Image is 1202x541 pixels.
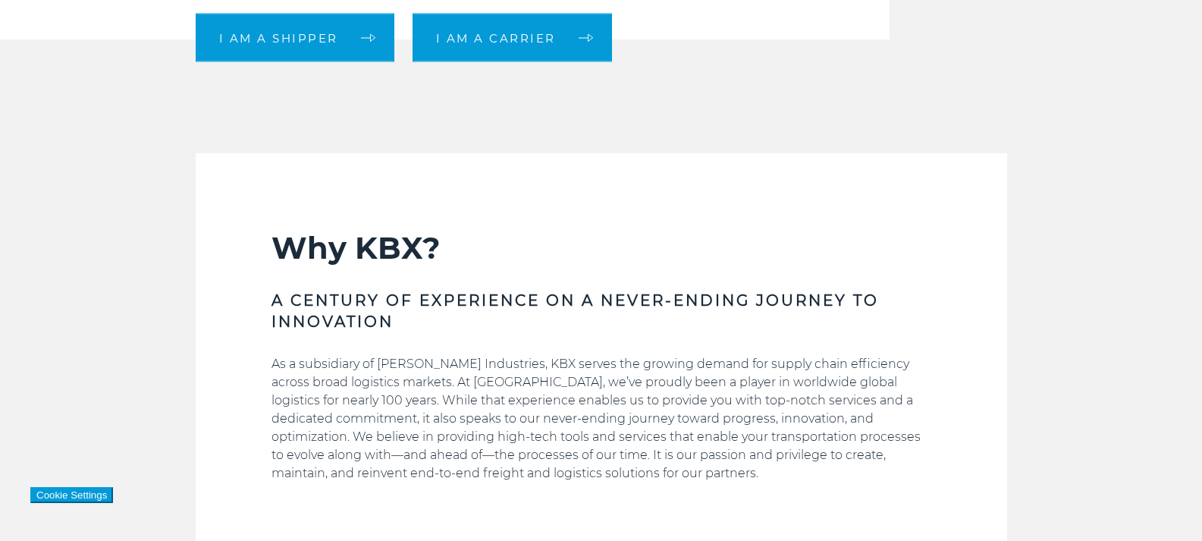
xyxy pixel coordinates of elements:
[271,290,931,332] h3: A CENTURY OF EXPERIENCE ON A NEVER-ENDING JOURNEY TO INNOVATION
[196,14,394,62] a: I am a shipper arrow arrow
[30,487,113,503] button: Cookie Settings
[436,32,556,43] span: I am a carrier
[219,32,338,43] span: I am a shipper
[271,229,931,267] h2: Why KBX?
[413,14,612,62] a: I am a carrier arrow arrow
[271,355,931,483] p: As a subsidiary of [PERSON_NAME] Industries, KBX serves the growing demand for supply chain effic...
